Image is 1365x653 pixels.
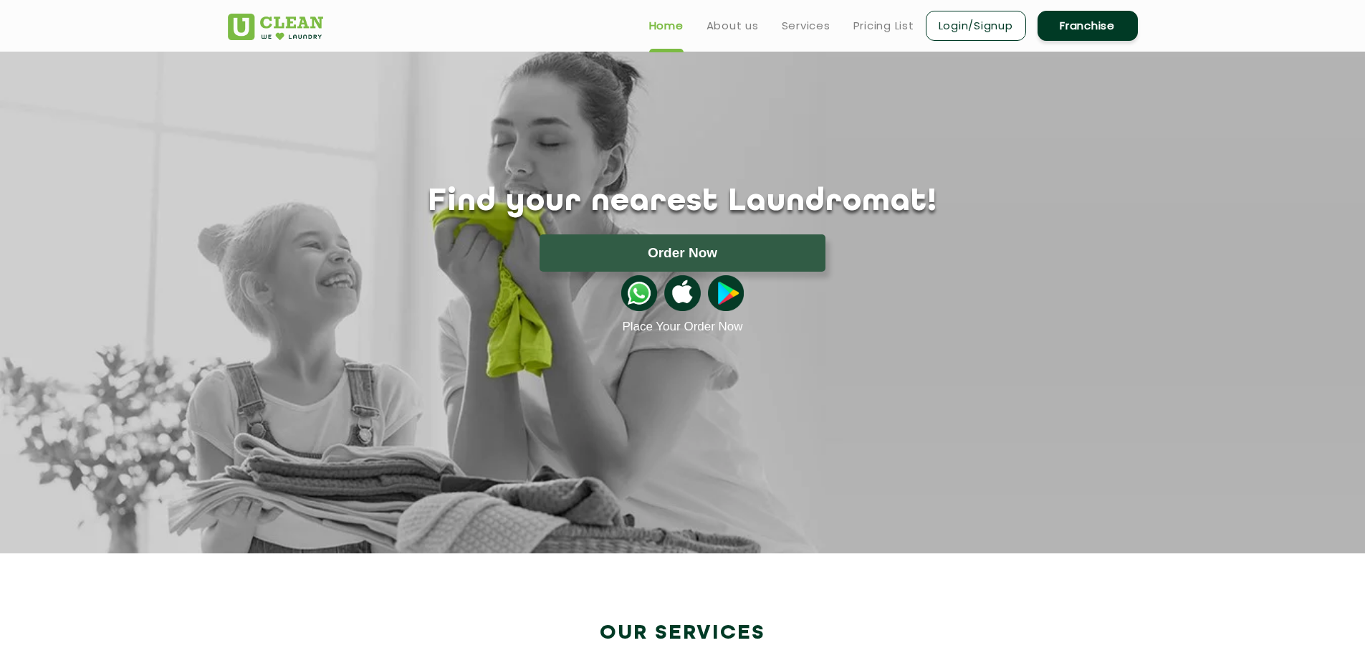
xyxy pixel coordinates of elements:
h1: Find your nearest Laundromat! [217,184,1149,220]
a: Place Your Order Now [622,320,742,334]
button: Order Now [540,234,825,272]
img: playstoreicon.png [708,275,744,311]
a: Franchise [1038,11,1138,41]
h2: Our Services [228,621,1138,645]
img: UClean Laundry and Dry Cleaning [228,14,323,40]
a: Services [782,17,830,34]
a: Login/Signup [926,11,1026,41]
img: apple-icon.png [664,275,700,311]
a: About us [707,17,759,34]
a: Pricing List [853,17,914,34]
img: whatsappicon.png [621,275,657,311]
a: Home [649,17,684,34]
